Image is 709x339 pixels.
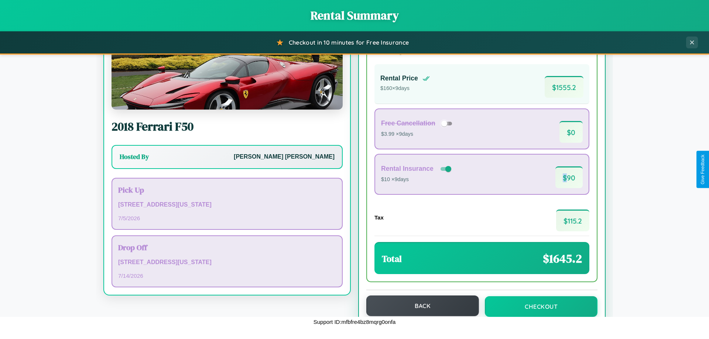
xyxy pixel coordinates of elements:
[381,175,453,184] p: $10 × 9 days
[380,75,418,82] h4: Rental Price
[112,36,343,110] img: Ferrari F50
[543,250,582,267] span: $ 1645.2
[545,76,583,98] span: $ 1555.2
[381,120,435,127] h4: Free Cancellation
[112,118,343,135] h2: 2018 Ferrari F50
[118,271,336,281] p: 7 / 14 / 2026
[118,242,336,253] h3: Drop Off
[556,210,589,231] span: $ 115.2
[234,152,335,162] p: [PERSON_NAME] [PERSON_NAME]
[381,129,455,139] p: $3.99 × 9 days
[7,7,702,24] h1: Rental Summary
[485,296,597,317] button: Checkout
[374,214,384,221] h4: Tax
[382,253,402,265] h3: Total
[380,84,430,93] p: $ 160 × 9 days
[555,166,583,188] span: $ 90
[118,200,336,210] p: [STREET_ADDRESS][US_STATE]
[559,121,583,143] span: $ 0
[289,39,409,46] span: Checkout in 10 minutes for Free Insurance
[381,165,434,173] h4: Rental Insurance
[700,155,705,184] div: Give Feedback
[314,317,396,327] p: Support ID: mfbfre4bz8mqrg0onfa
[120,152,149,161] h3: Hosted By
[118,184,336,195] h3: Pick Up
[118,213,336,223] p: 7 / 5 / 2026
[118,257,336,268] p: [STREET_ADDRESS][US_STATE]
[366,295,479,316] button: Back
